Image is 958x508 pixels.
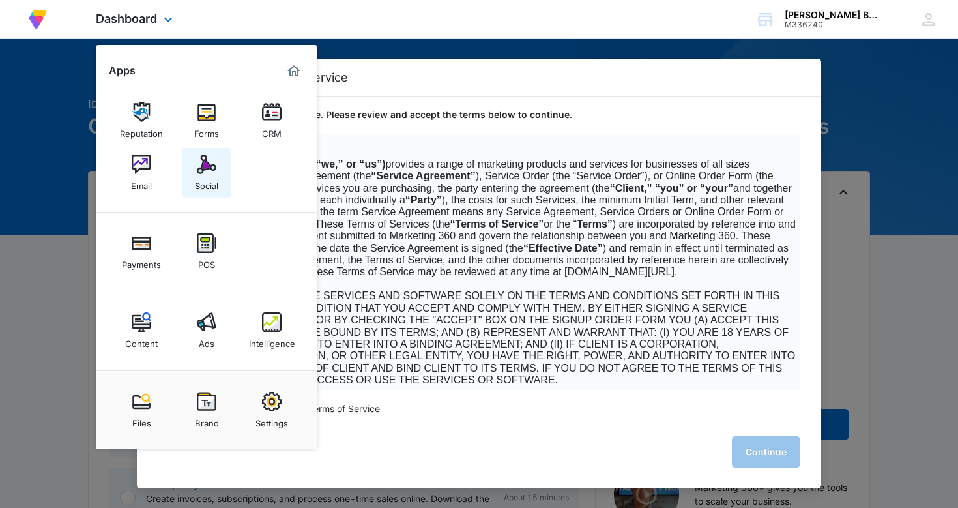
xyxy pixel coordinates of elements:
b: “Terms of Service” [450,218,544,230]
a: Ads [182,306,231,355]
a: Payments [117,227,166,276]
a: Brand [182,385,231,435]
div: Reputation [120,122,163,139]
div: POS [198,253,215,270]
p: We’ve updated our Terms of Service. Please review and accept the terms below to continue. [158,108,800,121]
a: Email [117,148,166,198]
button: Continue [732,436,800,468]
a: POS [182,227,231,276]
a: Intelligence [247,306,297,355]
a: CRM [247,96,297,145]
b: “Service Agreement” [371,170,475,181]
span: MARKETING 360 PROVIDES THE SERVICES AND SOFTWARE SOLELY ON THE TERMS AND CONDITIONS SET FORTH IN ... [158,290,795,385]
div: Forms [194,122,219,139]
a: Social [182,148,231,198]
img: Volusion [26,8,50,31]
div: Content [125,332,158,349]
div: Ads [199,332,214,349]
div: account name [785,10,880,20]
div: Settings [255,411,288,428]
a: Reputation [117,96,166,145]
div: account id [785,20,880,29]
span: Marketing 360 ( provides a range of marketing products and services for businesses of all sizes (... [158,158,796,278]
div: Payments [122,253,161,270]
div: Files [132,411,151,428]
a: Settings [247,385,297,435]
div: CRM [262,122,282,139]
b: Terms” [577,218,613,230]
a: Marketing 360® Dashboard [283,61,304,82]
h2: Apps [109,65,136,77]
div: Social [195,174,218,191]
div: Brand [195,411,219,428]
a: Files [117,385,166,435]
a: Content [117,306,166,355]
span: Dashboard [96,12,157,25]
a: Forms [182,96,231,145]
b: “Party” [405,194,442,205]
b: “Effective Date” [523,243,603,254]
div: Intelligence [249,332,295,349]
b: “Client,” “you” or “your” [610,183,733,194]
h2: Marketing 360® Terms of Service [158,70,800,84]
div: Email [131,174,152,191]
